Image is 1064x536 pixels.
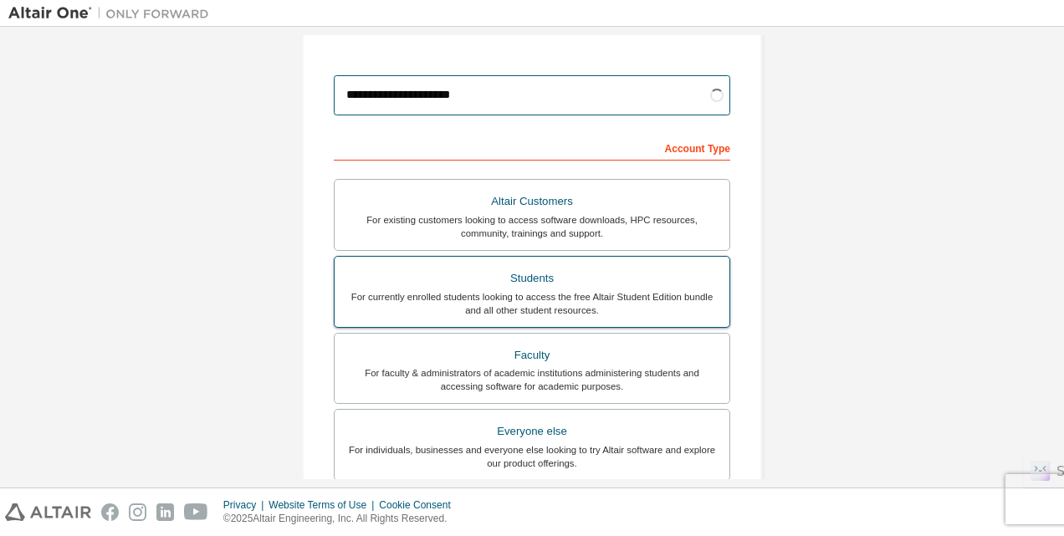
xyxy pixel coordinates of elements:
[5,503,91,521] img: altair_logo.svg
[345,267,719,290] div: Students
[8,5,217,22] img: Altair One
[101,503,119,521] img: facebook.svg
[184,503,208,521] img: youtube.svg
[223,498,269,512] div: Privacy
[129,503,146,521] img: instagram.svg
[269,498,379,512] div: Website Terms of Use
[334,134,730,161] div: Account Type
[345,344,719,367] div: Faculty
[345,366,719,393] div: For faculty & administrators of academic institutions administering students and accessing softwa...
[345,190,719,213] div: Altair Customers
[223,512,461,526] p: © 2025 Altair Engineering, Inc. All Rights Reserved.
[379,498,460,512] div: Cookie Consent
[345,290,719,317] div: For currently enrolled students looking to access the free Altair Student Edition bundle and all ...
[156,503,174,521] img: linkedin.svg
[345,213,719,240] div: For existing customers looking to access software downloads, HPC resources, community, trainings ...
[345,443,719,470] div: For individuals, businesses and everyone else looking to try Altair software and explore our prod...
[345,420,719,443] div: Everyone else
